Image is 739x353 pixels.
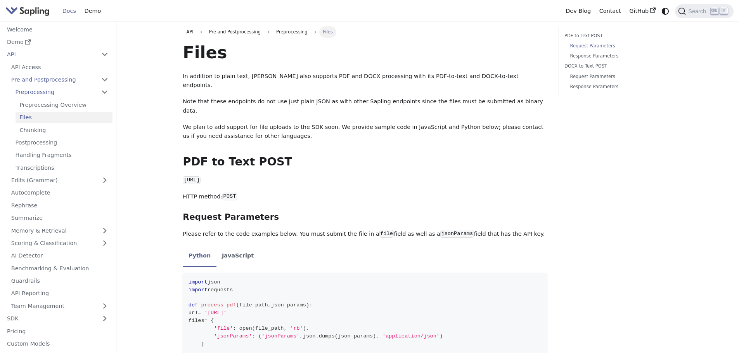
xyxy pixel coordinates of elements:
code: POST [222,193,237,200]
a: API [183,26,197,37]
a: API [3,49,97,60]
h1: Files [183,42,547,63]
p: We plan to add support for file uploads to the SDK soon. We provide sample code in JavaScript and... [183,123,547,141]
span: requests [208,287,233,293]
a: Custom Models [3,338,112,350]
span: files [189,318,204,323]
span: , [306,325,309,331]
a: Docs [58,5,80,17]
a: Sapling.ai [5,5,52,17]
h2: PDF to Text POST [183,155,547,169]
a: Transcriptions [11,162,112,173]
a: Request Parameters [570,42,667,50]
a: API Reporting [7,288,112,299]
span: json [208,279,220,285]
span: import [189,279,208,285]
span: , [268,302,271,308]
a: Summarize [7,212,112,224]
span: = [204,318,208,323]
span: , [376,333,379,339]
span: : [252,333,255,339]
span: ) [306,302,309,308]
span: ) [303,325,306,331]
a: AI Detector [7,250,112,261]
button: Expand sidebar category 'SDK' [97,313,112,324]
span: , [300,333,303,339]
a: GitHub [625,5,659,17]
span: def [189,302,198,308]
span: ) [440,333,443,339]
a: Scoring & Classification [7,238,112,249]
span: import [189,287,208,293]
span: : [233,325,236,331]
span: = [198,310,201,316]
span: , [284,325,287,331]
span: process_pdf [201,302,236,308]
a: Postprocessing [11,137,112,148]
a: Preprocessing Overview [16,99,112,110]
span: ) [373,333,376,339]
a: Response Parameters [570,83,667,90]
p: HTTP method: [183,192,547,202]
a: Benchmarking & Evaluation [7,263,112,274]
span: json_params [271,302,306,308]
img: Sapling.ai [5,5,50,17]
a: Team Management [7,300,112,311]
code: file [379,230,394,238]
h3: Request Parameters [183,212,547,223]
a: Request Parameters [570,73,667,80]
code: jsonParams [440,230,474,238]
button: Search (Ctrl+K) [675,4,733,18]
span: 'jsonParams' [214,333,252,339]
span: file_path [239,302,268,308]
span: Pre and Postprocessing [205,26,264,37]
a: Handling Fragments [11,150,112,161]
a: SDK [3,313,97,324]
span: { [211,318,214,323]
p: Please refer to the code examples below. You must submit the file in a field as well as a field t... [183,230,547,239]
code: [URL] [183,176,201,184]
a: Autocomplete [7,187,112,198]
a: Welcome [3,24,112,35]
span: API [187,29,194,35]
span: open [239,325,252,331]
a: Memory & Retrieval [7,225,112,236]
a: Pre and Postprocessing [7,74,112,85]
a: Response Parameters [570,52,667,60]
nav: Breadcrumbs [183,26,547,37]
span: ( [252,325,255,331]
a: Demo [80,5,105,17]
span: Files [319,26,336,37]
a: Chunking [16,124,112,136]
span: ( [258,333,261,339]
span: ( [236,302,239,308]
li: Python [183,245,216,267]
a: Contact [595,5,625,17]
button: Collapse sidebar category 'API' [97,49,112,60]
kbd: K [720,7,728,14]
a: PDF to Text POST [564,32,670,40]
span: ( [335,333,338,339]
span: json [303,333,316,339]
a: Guardrails [7,275,112,287]
a: Dev Blog [561,5,595,17]
p: In addition to plain text, [PERSON_NAME] also supports PDF and DOCX processing with its PDF-to-te... [183,72,547,90]
span: url [189,310,198,316]
button: Switch between dark and light mode (currently system mode) [660,5,671,17]
a: Rephrase [7,200,112,211]
a: API Access [7,61,112,73]
span: 'rb' [290,325,303,331]
span: dumps [319,333,335,339]
span: Preprocessing [273,26,311,37]
span: 'application/json' [382,333,440,339]
li: JavaScript [216,245,260,267]
span: : [309,302,312,308]
a: DOCX to Text POST [564,63,670,70]
span: } [201,341,204,347]
a: Pricing [3,325,112,337]
a: Preprocessing [11,87,112,98]
span: Search [686,8,711,14]
span: 'jsonParams' [261,333,299,339]
span: file_path [255,325,284,331]
span: '[URL]' [204,310,227,316]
